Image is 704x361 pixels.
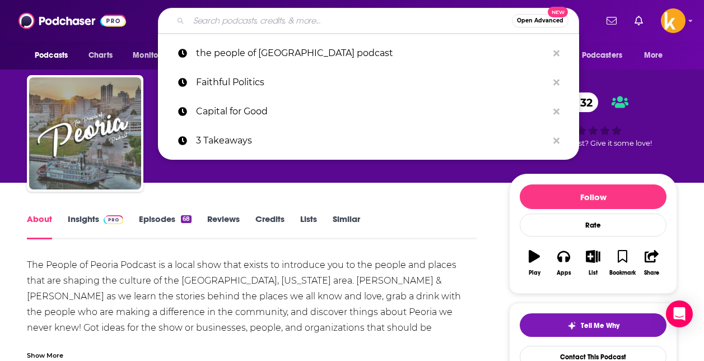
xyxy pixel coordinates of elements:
[549,243,578,283] button: Apps
[661,8,686,33] span: Logged in as sshawan
[158,97,579,126] a: Capital for Good
[181,215,192,223] div: 68
[509,85,677,155] div: 32Good podcast? Give it some love!
[68,214,123,239] a: InsightsPodchaser Pro
[644,48,663,63] span: More
[569,92,598,112] span: 32
[661,8,686,33] img: User Profile
[534,139,652,147] span: Good podcast? Give it some love!
[520,243,549,283] button: Play
[589,270,598,276] div: List
[27,45,82,66] button: open menu
[520,214,666,237] div: Rate
[196,97,548,126] p: Capital for Good
[567,321,576,330] img: tell me why sparkle
[557,270,571,276] div: Apps
[158,68,579,97] a: Faithful Politics
[520,313,666,337] button: tell me why sparkleTell Me Why
[300,214,317,239] a: Lists
[27,257,477,351] div: The People of Peoria Podcast is a local show that exists to introduce you to the people and place...
[568,48,622,63] span: For Podcasters
[139,214,192,239] a: Episodes68
[81,45,119,66] a: Charts
[333,214,360,239] a: Similar
[189,12,512,30] input: Search podcasts, credits, & more...
[196,126,548,155] p: 3 Takeaways
[29,77,141,189] img: The People of Peoria Podcast
[630,11,647,30] a: Show notifications dropdown
[636,45,677,66] button: open menu
[158,126,579,155] a: 3 Takeaways
[125,45,187,66] button: open menu
[196,39,548,68] p: the people of peoria podcast
[158,8,579,34] div: Search podcasts, credits, & more...
[644,270,659,276] div: Share
[581,321,619,330] span: Tell Me Why
[35,48,68,63] span: Podcasts
[18,10,126,31] img: Podchaser - Follow, Share and Rate Podcasts
[609,270,636,276] div: Bookmark
[27,214,52,239] a: About
[517,18,563,24] span: Open Advanced
[548,7,568,17] span: New
[579,243,608,283] button: List
[529,270,540,276] div: Play
[561,45,638,66] button: open menu
[520,184,666,209] button: Follow
[608,243,637,283] button: Bookmark
[255,214,285,239] a: Credits
[207,214,240,239] a: Reviews
[512,14,568,27] button: Open AdvancedNew
[158,39,579,68] a: the people of [GEOGRAPHIC_DATA] podcast
[666,300,693,327] div: Open Intercom Messenger
[133,48,172,63] span: Monitoring
[637,243,666,283] button: Share
[104,215,123,224] img: Podchaser Pro
[88,48,113,63] span: Charts
[661,8,686,33] button: Show profile menu
[602,11,621,30] a: Show notifications dropdown
[196,68,548,97] p: Faithful Politics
